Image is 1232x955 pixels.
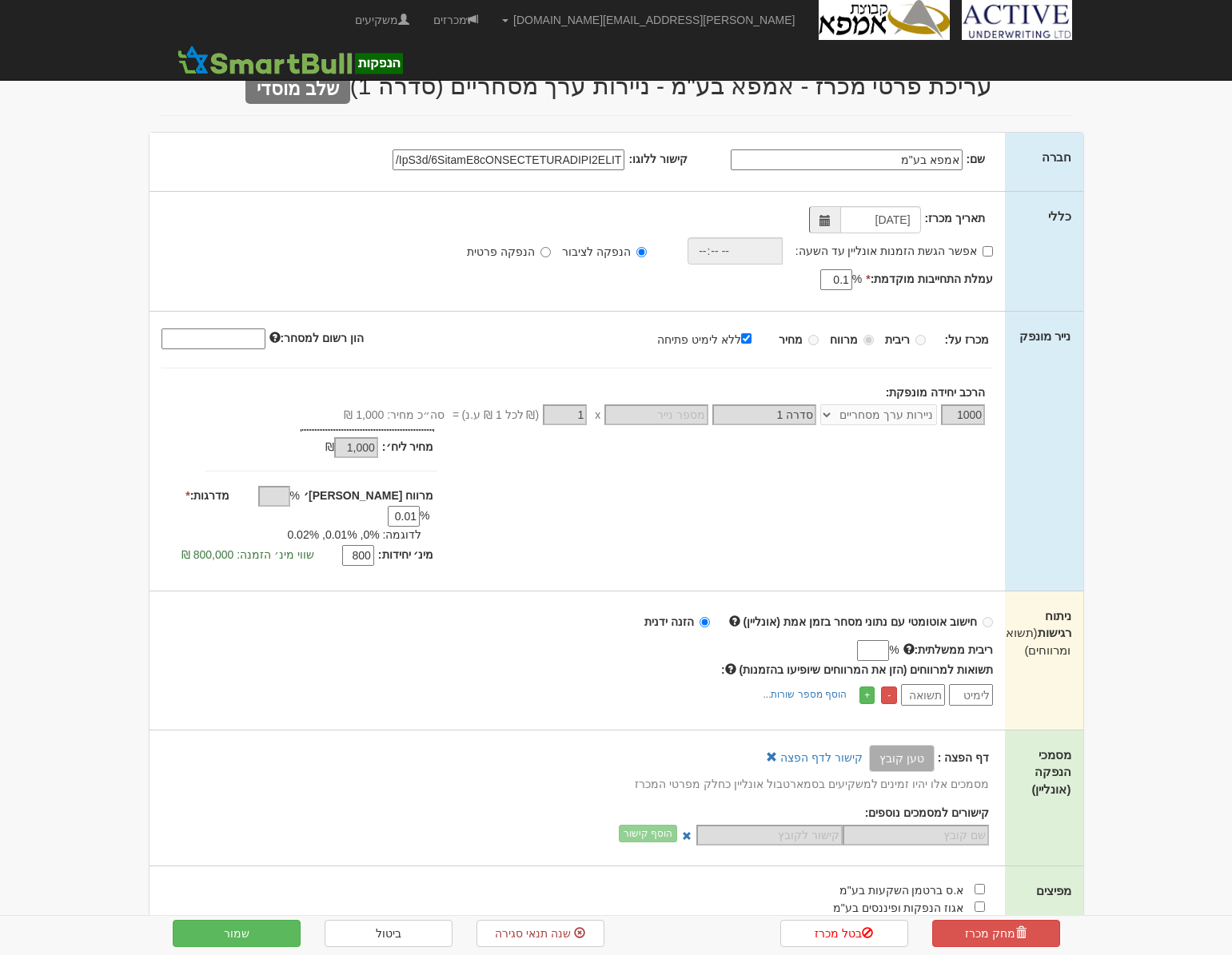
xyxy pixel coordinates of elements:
span: סה״כ מחיר: 1,000 ₪ [344,407,445,423]
label: כללי [1048,208,1071,225]
a: מחק מכרז [932,920,1060,947]
span: א.ס ברטמן השקעות בע"מ [839,884,964,897]
label: קישור ללוגו: [628,151,688,167]
label: תאריך מכרז: [925,210,986,226]
label: הנפקה לציבור [562,244,647,260]
input: הנפקה לציבור [636,247,647,257]
strong: חישוב אוטומטי עם נתוני מסחר בזמן אמת (אונליין) [744,615,978,628]
a: + [859,686,875,704]
label: מסמכי הנפקה (אונליין) [1017,746,1071,798]
span: = [453,407,459,423]
span: % [420,507,429,523]
h2: עריכת פרטי מכרז - אמפא בע"מ - ניירות ערך מסחריים (סדרה 1) [161,73,1072,99]
input: מחיר * [543,404,587,425]
label: אפשר הגשת הזמנות אונליין עד השעה: [795,243,993,259]
input: כמות [941,404,985,425]
input: קישור לקובץ [696,825,843,846]
strong: ריבית [885,333,910,346]
strong: מחיר [779,333,803,346]
label: מדרגות: [185,487,229,503]
label: נייר מונפק [1019,328,1071,344]
span: (תשואות ומרווחים) [995,626,1071,656]
span: אגוז הנפקות ופיננסים בע"מ [833,901,964,914]
input: אפשר הגשת הזמנות אונליין עד השעה: [983,246,993,257]
span: לדוגמה: 0%, 0.01%, 0.02% [287,528,421,541]
label: הון רשום למסחר: [269,330,364,346]
span: % [290,487,300,503]
span: % [889,642,899,658]
label: הנפקה פרטית [467,244,551,260]
a: הוסף מספר שורות... [758,686,851,703]
strong: הרכב יחידה מונפקת: [886,386,985,399]
img: SmartBull Logo [173,44,408,76]
input: ריבית [915,335,926,345]
input: שם הסדרה [712,404,816,425]
label: עמלת התחייבות מוקדמת: [866,271,993,287]
span: % [852,271,862,287]
input: מחיר [808,335,819,345]
input: ללא לימיט פתיחה [741,333,752,344]
input: הנפקה פרטית [540,247,551,257]
span: מסמכים אלו יהיו זמינים למשקיעים בסמארטבול אונליין כחלק מפרטי המכרז [635,778,989,790]
label: חברה [1042,149,1071,165]
input: הזנה ידנית [700,617,710,627]
label: מפיצים [1036,882,1071,899]
label: שם: [967,151,986,167]
span: שנה תנאי סגירה [495,927,571,940]
label: ללא לימיט פתיחה [657,330,768,348]
label: : [721,662,993,678]
label: מחיר ליח׳: [382,439,434,455]
strong: קישורים למסמכים נוספים: [865,806,989,819]
label: מרווח [PERSON_NAME]׳ [304,487,433,503]
a: ביטול [325,920,453,947]
input: מרווח [863,335,874,345]
label: ריבית ממשלתית: [903,642,994,658]
span: x [595,407,600,423]
span: (₪ לכל 1 ₪ ע.נ) [459,407,539,423]
button: שמור [173,920,301,947]
span: תשואות למרווחים (הזן את המרווחים שיופיעו בהזמנות) [740,663,994,676]
a: - [881,686,897,704]
label: ניתוח רגישות [1017,607,1071,659]
strong: מכרז על: [945,333,990,346]
div: ₪ [258,439,382,458]
input: מספר נייר [604,404,708,425]
a: קישור לדף הפצה [780,751,863,764]
input: תשואה [901,684,945,706]
strong: הזנה ידנית [644,615,694,628]
a: שנה תנאי סגירה [476,920,604,947]
strong: מרווח [830,333,858,346]
input: שם קובץ [843,825,989,846]
a: בטל מכרז [780,920,908,947]
input: לימיט [949,684,993,706]
span: שווי מינ׳ הזמנה: 800,000 ₪ [181,548,314,561]
span: שלב מוסדי [245,75,349,104]
input: חישוב אוטומטי עם נתוני מסחר בזמן אמת (אונליין) [983,617,993,627]
label: מינ׳ יחידות: [378,547,434,563]
strong: דף הפצה : [938,751,989,764]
